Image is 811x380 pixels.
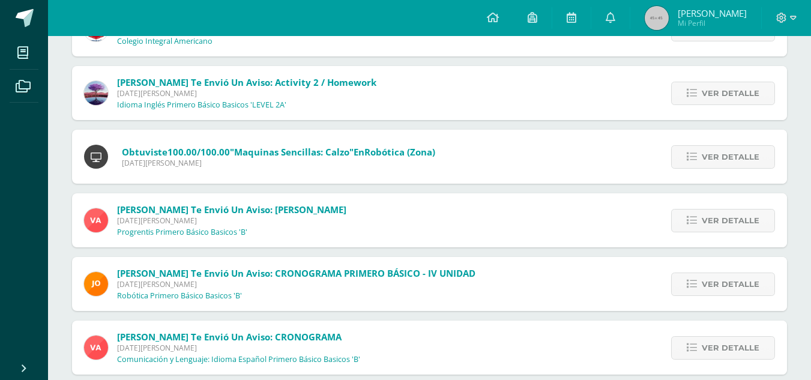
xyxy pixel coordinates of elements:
span: [DATE][PERSON_NAME] [117,88,376,98]
span: 100.00/100.00 [167,146,230,158]
img: 819dedfd066c28cbca04477d4ebe005d.png [84,81,108,105]
p: Colegio Integral Americano [117,37,213,46]
p: Progrentis Primero Básico Basicos 'B' [117,228,247,237]
span: [PERSON_NAME] te envió un aviso: [PERSON_NAME] [117,204,346,216]
img: 7a80fdc5f59928efee5a6dcd101d4975.png [84,208,108,232]
span: [PERSON_NAME] [678,7,747,19]
span: Mi Perfil [678,18,747,28]
img: 7a80fdc5f59928efee5a6dcd101d4975.png [84,336,108,360]
span: [DATE][PERSON_NAME] [117,216,346,226]
span: [PERSON_NAME] te envió un aviso: CRONOGRAMA [117,331,342,343]
span: Ver detalle [702,210,759,232]
span: "Maquinas sencillas: Calzo" [230,146,354,158]
span: [DATE][PERSON_NAME] [122,158,435,168]
span: [DATE][PERSON_NAME] [117,279,475,289]
p: Idioma Inglés Primero Básico Basicos 'LEVEL 2A' [117,100,286,110]
span: Ver detalle [702,82,759,104]
span: Ver detalle [702,146,759,168]
p: Comunicación y Lenguaje: Idioma Español Primero Básico Basicos 'B' [117,355,360,364]
span: [DATE][PERSON_NAME] [117,343,360,353]
span: Obtuviste en [122,146,435,158]
span: Robótica (Zona) [364,146,435,158]
span: [PERSON_NAME] te envió un aviso: Activity 2 / Homework [117,76,376,88]
span: [PERSON_NAME] te envió un aviso: CRONOGRAMA PRIMERO BÁSICO - IV UNIDAD [117,267,475,279]
img: 30108eeae6c649a9a82bfbaad6c0d1cb.png [84,272,108,296]
span: Ver detalle [702,273,759,295]
img: 45x45 [645,6,669,30]
p: Robótica Primero Básico Basicos 'B' [117,291,242,301]
span: Ver detalle [702,337,759,359]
